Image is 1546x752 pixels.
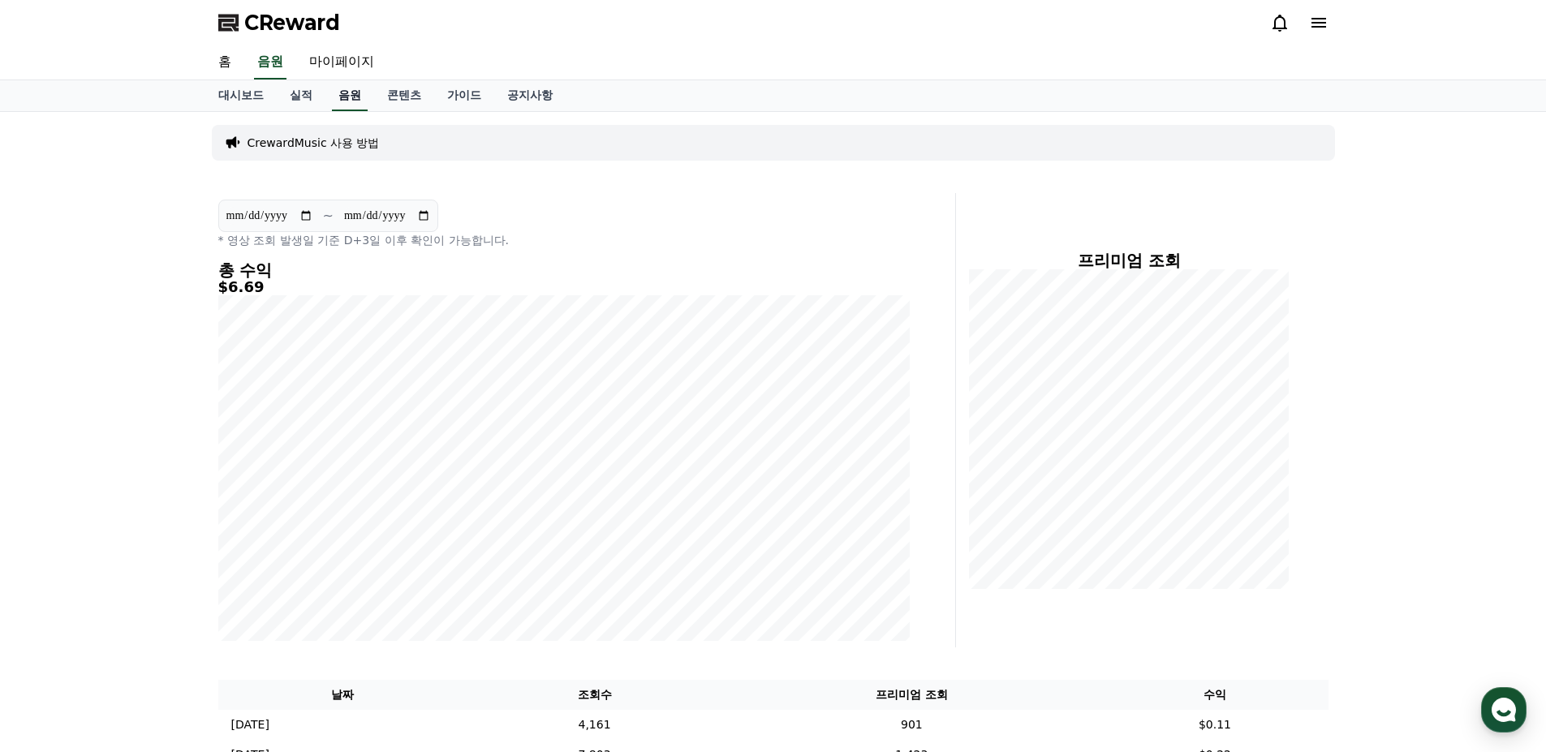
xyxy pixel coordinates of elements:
td: $0.11 [1101,710,1328,740]
th: 날짜 [218,680,467,710]
span: 설정 [251,539,270,552]
p: [DATE] [231,716,269,733]
a: 가이드 [434,80,494,111]
a: 음원 [332,80,368,111]
a: 공지사항 [494,80,566,111]
a: CrewardMusic 사용 방법 [248,135,380,151]
td: 901 [721,710,1101,740]
h5: $6.69 [218,279,910,295]
th: 프리미엄 조회 [721,680,1101,710]
a: 콘텐츠 [374,80,434,111]
a: 대시보드 [205,80,277,111]
span: CReward [244,10,340,36]
a: 홈 [205,45,244,79]
a: 실적 [277,80,325,111]
th: 수익 [1101,680,1328,710]
a: 마이페이지 [296,45,387,79]
a: 홈 [5,514,107,555]
h4: 총 수익 [218,261,910,279]
span: 홈 [51,539,61,552]
p: ~ [323,206,334,226]
a: CReward [218,10,340,36]
th: 조회수 [467,680,722,710]
p: * 영상 조회 발생일 기준 D+3일 이후 확인이 가능합니다. [218,232,910,248]
a: 설정 [209,514,312,555]
h4: 프리미엄 조회 [969,251,1290,269]
td: 4,161 [467,710,722,740]
span: 대화 [149,539,168,552]
a: 대화 [107,514,209,555]
a: 음원 [254,45,286,79]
